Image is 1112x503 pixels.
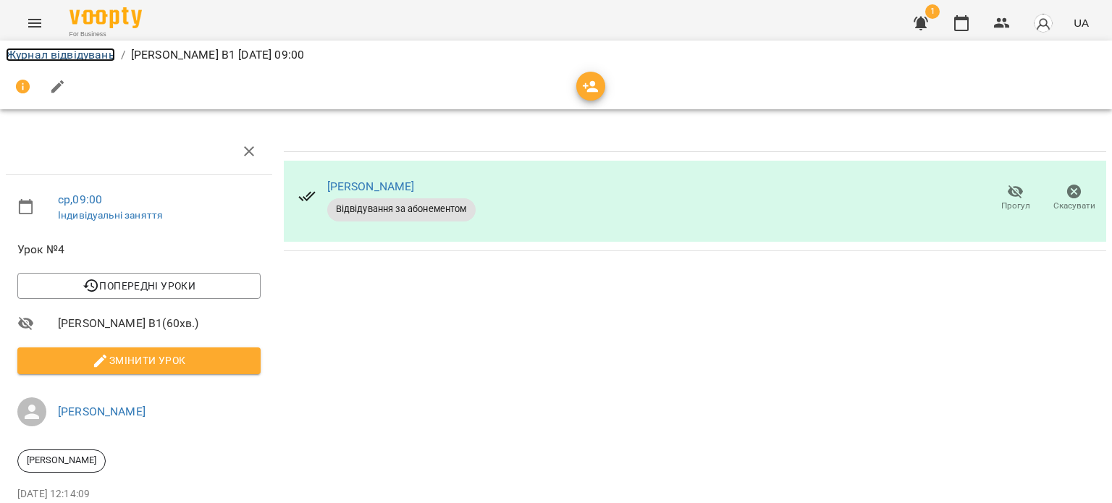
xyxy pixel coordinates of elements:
[986,178,1045,219] button: Прогул
[29,352,249,369] span: Змінити урок
[121,46,125,64] li: /
[17,347,261,373] button: Змінити урок
[131,46,304,64] p: [PERSON_NAME] В1 [DATE] 09:00
[69,30,142,39] span: For Business
[1045,178,1103,219] button: Скасувати
[29,277,249,295] span: Попередні уроки
[58,315,261,332] span: [PERSON_NAME] В1 ( 60 хв. )
[327,203,476,216] span: Відвідування за абонементом
[58,405,146,418] a: [PERSON_NAME]
[18,454,105,467] span: [PERSON_NAME]
[1053,200,1095,212] span: Скасувати
[1068,9,1095,36] button: UA
[925,4,940,19] span: 1
[17,487,261,502] p: [DATE] 12:14:09
[17,273,261,299] button: Попередні уроки
[1074,15,1089,30] span: UA
[58,209,163,221] a: Індивідуальні заняття
[6,48,115,62] a: Журнал відвідувань
[69,7,142,28] img: Voopty Logo
[6,46,1106,64] nav: breadcrumb
[1033,13,1053,33] img: avatar_s.png
[17,241,261,258] span: Урок №4
[17,449,106,473] div: [PERSON_NAME]
[327,179,415,193] a: [PERSON_NAME]
[17,6,52,41] button: Menu
[58,193,102,206] a: ср , 09:00
[1001,200,1030,212] span: Прогул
